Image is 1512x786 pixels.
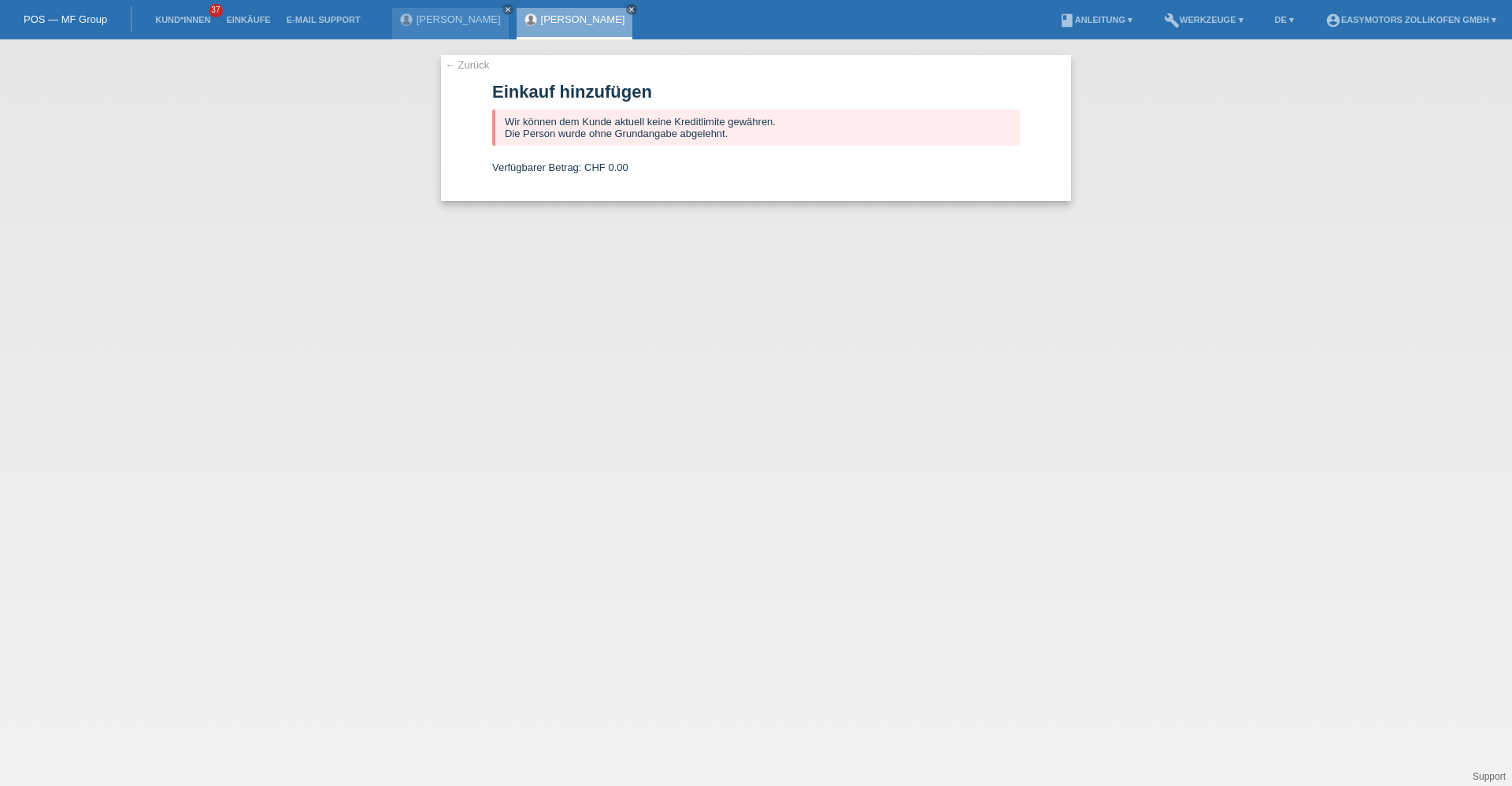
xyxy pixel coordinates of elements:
[541,13,625,25] a: [PERSON_NAME]
[502,4,513,15] a: close
[492,161,581,173] span: Verfügbarer Betrag:
[504,6,512,13] i: close
[1267,15,1302,24] a: DE ▾
[492,82,1020,102] h1: Einkauf hinzufügen
[492,109,1020,146] div: Wir können dem Kunde aktuell keine Kreditlimite gewähren. Die Person wurde ohne Grundangabe abgel...
[626,4,637,15] a: close
[1051,15,1140,24] a: bookAnleitung ▾
[628,6,636,13] i: close
[584,161,628,173] span: CHF 0.00
[1059,13,1075,28] i: book
[279,15,369,24] a: E-Mail Support
[1317,15,1504,24] a: account_circleEasymotors Zollikofen GmbH ▾
[1156,15,1251,24] a: buildWerkzeuge ▾
[24,13,107,25] a: POS — MF Group
[209,4,223,17] span: 37
[1325,13,1341,28] i: account_circle
[218,15,278,24] a: Einkäufe
[1164,13,1180,28] i: build
[147,15,218,24] a: Kund*innen
[417,13,501,25] a: [PERSON_NAME]
[1473,771,1506,782] a: Support
[445,59,489,71] a: ← Zurück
